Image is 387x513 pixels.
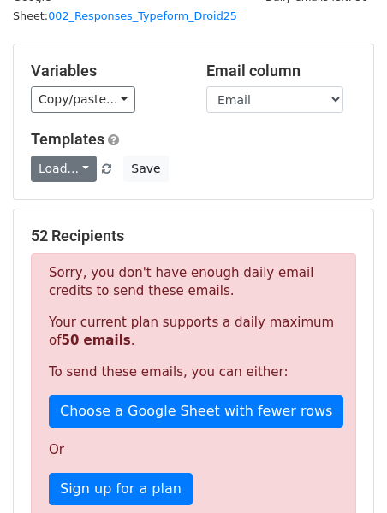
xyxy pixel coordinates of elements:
a: Templates [31,130,104,148]
strong: 50 emails [61,333,130,348]
a: 002_Responses_Typeform_Droid25 [48,9,237,22]
p: To send these emails, you can either: [49,363,338,381]
button: Save [123,156,168,182]
a: Choose a Google Sheet with fewer rows [49,395,343,427]
h5: Email column [206,62,356,80]
h5: 52 Recipients [31,227,356,245]
p: Your current plan supports a daily maximum of . [49,314,338,350]
p: Or [49,441,338,459]
h5: Variables [31,62,181,80]
a: Copy/paste... [31,86,135,113]
a: Sign up for a plan [49,473,193,505]
a: Load... [31,156,97,182]
iframe: Chat Widget [301,431,387,513]
p: Sorry, you don't have enough daily email credits to send these emails. [49,264,338,300]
